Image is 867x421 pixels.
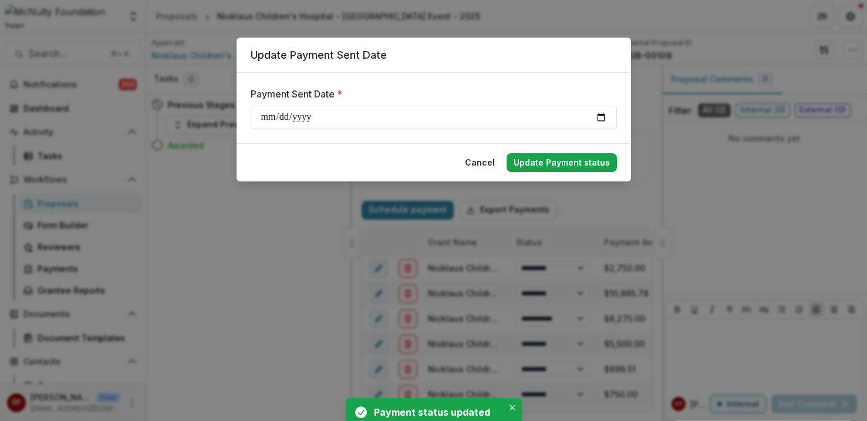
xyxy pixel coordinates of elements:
[458,153,502,172] button: Cancel
[507,153,617,172] button: Update Payment status
[374,405,498,419] div: Payment status updated
[505,400,519,415] button: Close
[237,38,631,73] header: Update Payment Sent Date
[251,87,610,101] label: Payment Sent Date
